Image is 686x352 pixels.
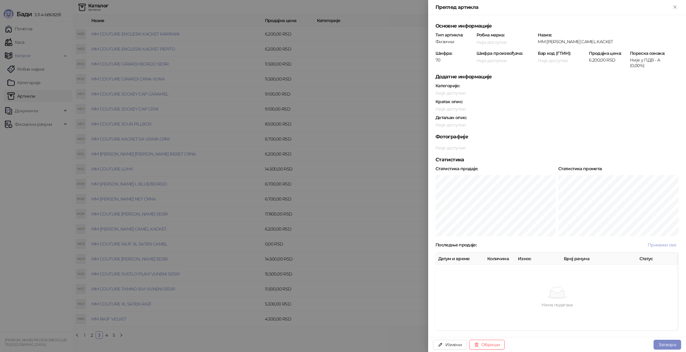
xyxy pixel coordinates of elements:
[485,253,515,265] th: Количина
[589,51,621,56] strong: Продајна цена :
[435,242,477,248] strong: Последње продаје :
[435,99,462,104] strong: Кратак опис :
[435,22,679,30] h5: Основне информације
[469,340,505,350] button: Обриши
[435,57,475,63] div: 70
[538,51,571,56] strong: Бар код (ГТИН) :
[435,32,463,38] strong: Тип артикла :
[435,4,671,11] div: Преглед артикла
[648,242,676,248] span: Прикажи све
[435,133,679,140] h5: Фотографије
[588,57,628,63] div: 6.200,00 RSD
[435,156,679,163] h5: Статистика
[435,73,679,81] h5: Додатне информације
[654,340,681,350] button: Затвори
[435,145,466,151] span: Није доступно
[435,51,452,56] strong: Шифра :
[561,253,637,265] th: Број рачуна
[477,51,523,56] strong: Шифра произвођача :
[435,122,466,128] span: Није доступно
[435,166,478,171] strong: Статистика продаје :
[436,253,485,265] th: Датум и време
[671,4,679,11] button: Close
[435,106,466,112] span: Није доступно
[537,39,679,44] div: MM [PERSON_NAME] CAMEL KACKET
[645,241,679,249] button: Прикажи све
[477,58,507,63] span: Није доступно
[538,32,552,38] strong: Назив :
[629,57,669,68] div: Није у ПДВ - А (0,00%)
[477,32,504,38] strong: Робна марка :
[515,253,561,265] th: Износ
[450,301,664,308] div: Нема података
[558,166,602,171] strong: Статистика промета :
[433,340,467,350] button: Измени
[435,115,467,120] strong: Детаљан опис :
[630,51,665,56] strong: Пореска ознака :
[477,39,507,45] span: Није доступно
[538,58,568,63] span: Није доступно
[435,90,466,96] span: Није доступно
[435,39,475,44] div: Физички
[435,83,460,88] strong: Категорије :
